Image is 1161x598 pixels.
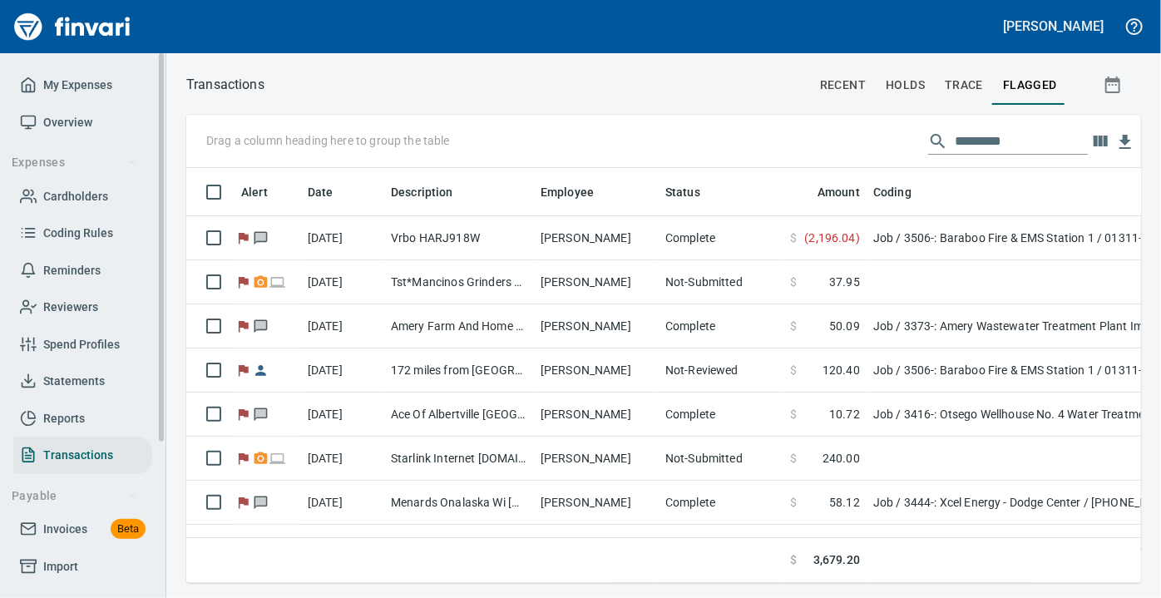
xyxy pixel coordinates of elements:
[13,363,152,400] a: Statements
[796,182,860,202] span: Amount
[13,104,152,141] a: Overview
[790,318,797,334] span: $
[384,304,534,348] td: Amery Farm And Home Amery [GEOGRAPHIC_DATA]
[10,7,135,47] img: Finvari
[665,182,700,202] span: Status
[659,260,783,304] td: Not-Submitted
[384,525,534,569] td: [PERSON_NAME] Repair [GEOGRAPHIC_DATA] [GEOGRAPHIC_DATA]
[804,230,860,246] span: ( 2,196.04 )
[790,406,797,423] span: $
[659,216,783,260] td: Complete
[534,481,659,525] td: [PERSON_NAME]
[659,393,783,437] td: Complete
[43,519,87,540] span: Invoices
[13,252,152,289] a: Reminders
[534,393,659,437] td: [PERSON_NAME]
[12,152,137,173] span: Expenses
[43,223,113,244] span: Coding Rules
[790,551,797,569] span: $
[301,304,384,348] td: [DATE]
[391,182,475,202] span: Description
[301,348,384,393] td: [DATE]
[818,182,860,202] span: Amount
[945,75,983,96] span: trace
[235,408,252,419] span: Flagged
[13,548,152,586] a: Import
[235,320,252,331] span: Flagged
[13,215,152,252] a: Coding Rules
[252,320,269,331] span: Has messages
[43,75,112,96] span: My Expenses
[1113,130,1138,155] button: Download table
[43,408,85,429] span: Reports
[252,232,269,243] span: Has messages
[241,182,289,202] span: Alert
[829,318,860,334] span: 50.09
[829,274,860,290] span: 37.95
[534,437,659,481] td: [PERSON_NAME]
[308,182,333,202] span: Date
[13,511,152,548] a: InvoicesBeta
[308,182,355,202] span: Date
[384,481,534,525] td: Menards Onalaska Wi [GEOGRAPHIC_DATA] [GEOGRAPHIC_DATA]
[252,276,269,287] span: Receipt Required
[301,481,384,525] td: [DATE]
[43,186,108,207] span: Cardholders
[659,481,783,525] td: Complete
[790,494,797,511] span: $
[301,393,384,437] td: [DATE]
[1003,75,1057,96] span: flagged
[790,450,797,467] span: $
[235,364,252,375] span: Flagged
[13,289,152,326] a: Reviewers
[873,182,933,202] span: Coding
[534,216,659,260] td: [PERSON_NAME]
[790,230,797,246] span: $
[384,348,534,393] td: 172 miles from [GEOGRAPHIC_DATA] to [GEOGRAPHIC_DATA]
[1088,129,1113,154] button: Choose columns to display
[1004,17,1104,35] h5: [PERSON_NAME]
[252,452,269,463] span: Receipt Required
[252,497,269,507] span: Has messages
[269,276,287,287] span: Online transaction
[186,75,264,95] nav: breadcrumb
[1088,65,1141,105] button: Show transactions within a particular date range
[384,260,534,304] td: Tst*Mancinos Grinders Eau Claire WI
[665,182,722,202] span: Status
[391,182,453,202] span: Description
[659,348,783,393] td: Not-Reviewed
[13,67,152,104] a: My Expenses
[186,75,264,95] p: Transactions
[252,364,269,375] span: Reimbursement
[43,445,113,466] span: Transactions
[43,260,101,281] span: Reminders
[1000,13,1108,39] button: [PERSON_NAME]
[384,393,534,437] td: Ace Of Albertville [GEOGRAPHIC_DATA] [GEOGRAPHIC_DATA]
[111,520,146,539] span: Beta
[206,132,450,149] p: Drag a column heading here to group the table
[235,276,252,287] span: Flagged
[235,452,252,463] span: Flagged
[301,260,384,304] td: [DATE]
[534,260,659,304] td: [PERSON_NAME]
[12,486,137,507] span: Payable
[659,525,783,569] td: Complete
[5,481,144,512] button: Payable
[813,551,860,569] span: 3,679.20
[301,525,384,569] td: [DATE]
[384,216,534,260] td: Vrbo HARJ918W
[534,348,659,393] td: [PERSON_NAME]
[541,182,615,202] span: Employee
[659,304,783,348] td: Complete
[43,334,120,355] span: Spend Profiles
[823,450,860,467] span: 240.00
[534,525,659,569] td: [PERSON_NAME]
[252,408,269,419] span: Has messages
[790,274,797,290] span: $
[235,232,252,243] span: Flagged
[384,437,534,481] td: Starlink Internet [DOMAIN_NAME] CA
[43,112,92,133] span: Overview
[534,304,659,348] td: [PERSON_NAME]
[13,326,152,363] a: Spend Profiles
[43,297,98,318] span: Reviewers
